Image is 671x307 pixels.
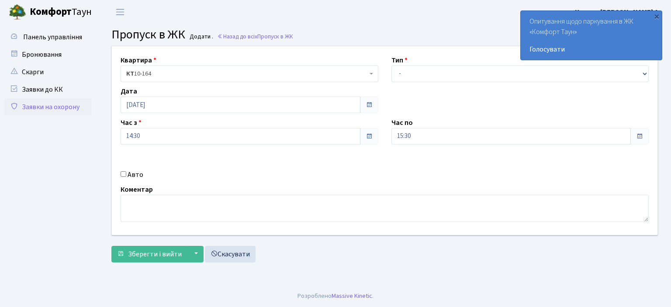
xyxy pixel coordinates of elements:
[4,46,92,63] a: Бронювання
[391,55,408,66] label: Тип
[121,184,153,195] label: Коментар
[529,44,653,55] a: Голосувати
[128,249,182,259] span: Зберегти і вийти
[652,12,661,21] div: ×
[188,33,213,41] small: Додати .
[332,291,372,300] a: Massive Kinetic
[30,5,72,19] b: Комфорт
[9,3,26,21] img: logo.png
[4,63,92,81] a: Скарги
[575,7,661,17] a: Цитрус [PERSON_NAME] А.
[217,32,293,41] a: Назад до всіхПропуск в ЖК
[121,66,378,82] span: <b>КТ</b>&nbsp;&nbsp;&nbsp;&nbsp;10-164
[121,86,137,97] label: Дата
[30,5,92,20] span: Таун
[111,246,187,262] button: Зберегти і вийти
[521,11,662,60] div: Опитування щодо паркування в ЖК «Комфорт Таун»
[23,32,82,42] span: Панель управління
[205,246,256,262] a: Скасувати
[111,26,185,43] span: Пропуск в ЖК
[4,81,92,98] a: Заявки до КК
[297,291,374,301] div: Розроблено .
[257,32,293,41] span: Пропуск в ЖК
[121,117,142,128] label: Час з
[391,117,413,128] label: Час по
[126,69,367,78] span: <b>КТ</b>&nbsp;&nbsp;&nbsp;&nbsp;10-164
[4,28,92,46] a: Панель управління
[121,55,156,66] label: Квартира
[109,5,131,19] button: Переключити навігацію
[128,169,143,180] label: Авто
[126,69,134,78] b: КТ
[4,98,92,116] a: Заявки на охорону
